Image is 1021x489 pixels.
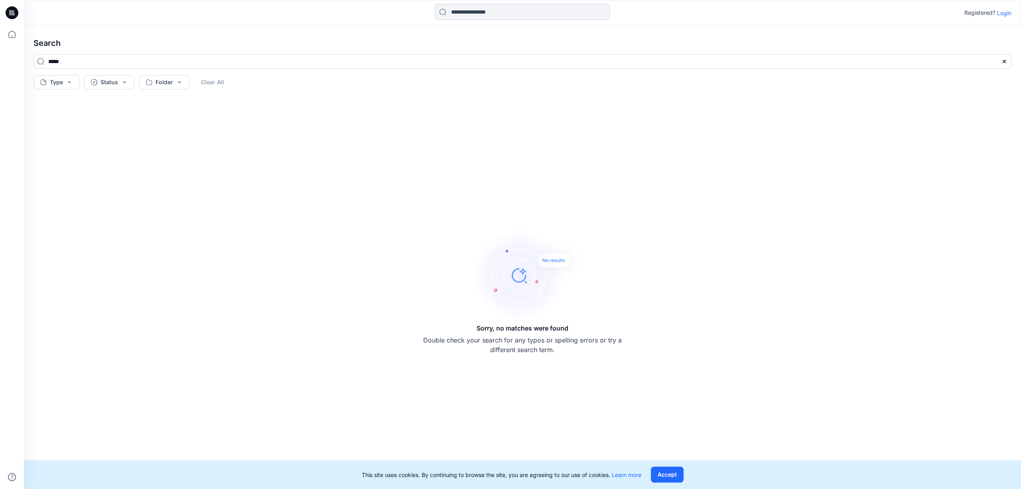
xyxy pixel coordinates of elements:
p: Double check your search for any typos or spelling errors or try a different search term. [423,335,622,354]
p: This site uses cookies. By continuing to browse the site, you are agreeing to our use of cookies. [362,471,641,479]
button: Folder [139,75,189,89]
button: Status [84,75,134,89]
p: Registered? [964,8,995,18]
p: Login [997,9,1011,17]
h4: Search [27,32,1018,54]
img: Sorry, no matches were found [473,228,585,323]
button: Type [34,75,79,89]
h5: Sorry, no matches were found [477,323,568,333]
button: Accept [651,467,684,483]
a: Learn more [612,471,641,478]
